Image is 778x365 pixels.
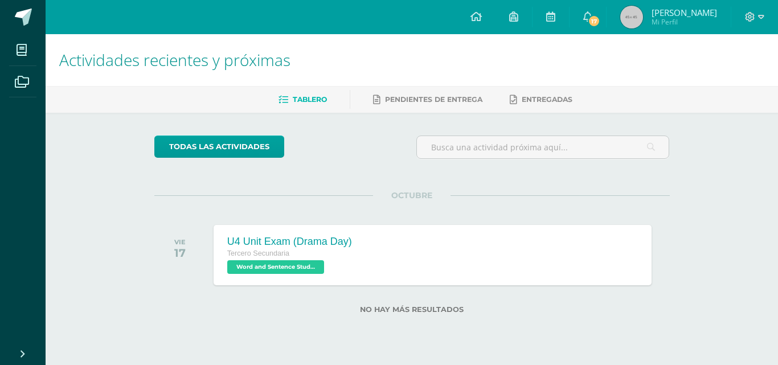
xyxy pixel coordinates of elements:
span: 17 [588,15,600,27]
div: VIE [174,238,186,246]
a: Tablero [279,91,327,109]
a: Entregadas [510,91,572,109]
div: U4 Unit Exam (Drama Day) [227,236,352,248]
span: Pendientes de entrega [385,95,482,104]
span: Word and Sentence Study 'A' [227,260,324,274]
div: 17 [174,246,186,260]
label: No hay más resultados [154,305,670,314]
span: Tablero [293,95,327,104]
input: Busca una actividad próxima aquí... [417,136,669,158]
span: [PERSON_NAME] [652,7,717,18]
img: 45x45 [620,6,643,28]
span: Actividades recientes y próximas [59,49,290,71]
a: Pendientes de entrega [373,91,482,109]
span: Tercero Secundaria [227,249,289,257]
span: OCTUBRE [373,190,451,200]
a: todas las Actividades [154,136,284,158]
span: Mi Perfil [652,17,717,27]
span: Entregadas [522,95,572,104]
